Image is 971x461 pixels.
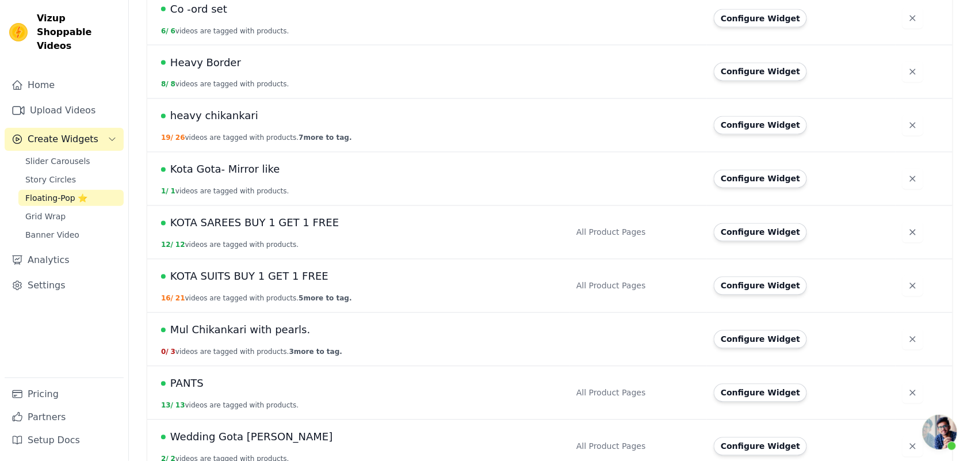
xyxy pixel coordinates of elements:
span: Kota Gota- Mirror like [170,162,280,178]
span: 1 [171,188,175,196]
span: Co -ord set [170,1,227,17]
button: Delete widget [903,329,923,350]
span: 3 more to tag. [289,348,342,356]
button: Configure Widget [714,116,807,135]
div: All Product Pages [576,280,700,292]
span: Heavy Border [170,55,241,71]
a: Upload Videos [5,99,124,122]
button: Delete widget [903,169,923,189]
span: Live Published [161,382,166,386]
div: All Product Pages [576,227,700,238]
span: 6 [171,27,175,35]
span: KOTA SUITS BUY 1 GET 1 FREE [170,269,328,285]
img: Vizup [9,23,28,41]
span: 8 [171,81,175,89]
button: 8/ 8videos are tagged with products. [161,80,289,89]
span: 21 [175,295,185,303]
span: Mul Chikankari with pearls. [170,322,310,338]
button: Configure Widget [714,330,807,349]
a: Settings [5,274,124,297]
button: Delete widget [903,383,923,403]
div: All Product Pages [576,387,700,399]
span: Slider Carousels [25,155,90,167]
span: 6 / [161,27,169,35]
span: 7 more to tag. [299,134,351,142]
span: 12 / [161,241,173,249]
button: Create Widgets [5,128,124,151]
span: PANTS [170,376,204,392]
button: Configure Widget [714,384,807,402]
span: Banner Video [25,229,79,241]
span: 12 [175,241,185,249]
span: Live Published [161,7,166,12]
button: Delete widget [903,62,923,82]
a: Banner Video [18,227,124,243]
span: Vizup Shoppable Videos [37,12,119,53]
span: 1 / [161,188,169,196]
span: 13 / [161,402,173,410]
span: 0 / [161,348,169,356]
button: Delete widget [903,436,923,457]
span: Live Published [161,114,166,119]
span: 16 / [161,295,173,303]
span: Live Published [161,328,166,333]
div: Open chat [923,415,957,449]
span: 8 / [161,81,169,89]
button: Configure Widget [714,63,807,81]
span: Live Published [161,221,166,226]
a: Slider Carousels [18,153,124,169]
span: 26 [175,134,185,142]
button: Delete widget [903,276,923,296]
button: 12/ 12videos are tagged with products. [161,241,299,250]
span: 19 / [161,134,173,142]
span: heavy chikankari [170,108,258,124]
a: Grid Wrap [18,208,124,224]
span: Live Published [161,167,166,172]
a: Setup Docs [5,429,124,452]
button: Configure Widget [714,437,807,456]
button: Configure Widget [714,9,807,28]
span: Live Published [161,275,166,279]
span: Create Widgets [28,132,98,146]
button: 19/ 26videos are tagged with products.7more to tag. [161,134,352,143]
button: 13/ 13videos are tagged with products. [161,401,299,410]
span: 5 more to tag. [299,295,351,303]
a: Floating-Pop ⭐ [18,190,124,206]
div: All Product Pages [576,441,700,452]
span: 13 [175,402,185,410]
span: Live Published [161,60,166,65]
a: Partners [5,406,124,429]
button: Delete widget [903,8,923,29]
button: 0/ 3videos are tagged with products.3more to tag. [161,348,342,357]
button: 6/ 6videos are tagged with products. [161,26,289,36]
a: Home [5,74,124,97]
a: Analytics [5,249,124,272]
button: Delete widget [903,115,923,136]
span: Wedding Gota [PERSON_NAME] [170,429,333,445]
span: 3 [171,348,175,356]
span: Floating-Pop ⭐ [25,192,87,204]
a: Pricing [5,383,124,406]
span: KOTA SAREES BUY 1 GET 1 FREE [170,215,339,231]
button: Configure Widget [714,277,807,295]
button: Configure Widget [714,223,807,242]
a: Story Circles [18,172,124,188]
span: Grid Wrap [25,211,66,222]
button: 1/ 1videos are tagged with products. [161,187,289,196]
button: Delete widget [903,222,923,243]
button: Configure Widget [714,170,807,188]
span: Live Published [161,435,166,440]
button: 16/ 21videos are tagged with products.5more to tag. [161,294,352,303]
span: Story Circles [25,174,76,185]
